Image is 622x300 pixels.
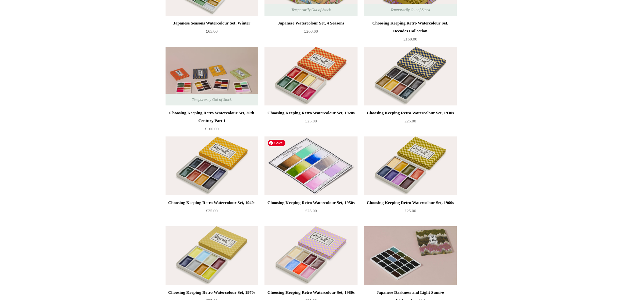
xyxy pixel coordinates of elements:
a: Choosing Keeping Retro Watercolour Set, 1950s £25.00 [264,199,357,226]
a: Choosing Keeping Retro Watercolour Set, 20th Century Part I £100.00 [166,109,258,136]
a: Choosing Keeping Retro Watercolour Set, 1930s Choosing Keeping Retro Watercolour Set, 1930s [364,47,456,105]
span: Temporarily Out of Stock [384,4,437,16]
img: Choosing Keeping Retro Watercolour Set, 1950s [264,136,357,195]
span: £260.00 [304,29,318,34]
img: Choosing Keeping Retro Watercolour Set, 1930s [364,47,456,105]
a: Choosing Keeping Retro Watercolour Set, 1920s £25.00 [264,109,357,136]
a: Choosing Keeping Retro Watercolour Set, 1920s Choosing Keeping Retro Watercolour Set, 1920s [264,47,357,105]
div: Choosing Keeping Retro Watercolour Set, 1970s [167,289,257,296]
a: Japanese Watercolour Set, 4 Seasons £260.00 [264,19,357,46]
div: Choosing Keeping Retro Watercolour Set, 20th Century Part I [167,109,257,125]
div: Choosing Keeping Retro Watercolour Set, 1920s [266,109,356,117]
div: Japanese Watercolour Set, 4 Seasons [266,19,356,27]
img: Choosing Keeping Retro Watercolour Set, 1960s [364,136,456,195]
div: Choosing Keeping Retro Watercolour Set, 1930s [365,109,455,117]
div: Choosing Keeping Retro Watercolour Set, 1960s [365,199,455,207]
a: Choosing Keeping Retro Watercolour Set, 1960s £25.00 [364,199,456,226]
a: Choosing Keeping Retro Watercolour Set, 1980s Choosing Keeping Retro Watercolour Set, 1980s [264,226,357,285]
div: Choosing Keeping Retro Watercolour Set, 1940s [167,199,257,207]
span: £25.00 [405,208,416,213]
img: Choosing Keeping Retro Watercolour Set, 20th Century Part I [166,47,258,105]
span: £65.00 [206,29,218,34]
a: Japanese Seasons Watercolour Set, Winter £65.00 [166,19,258,46]
span: £25.00 [305,118,317,123]
span: £160.00 [403,37,417,41]
span: £100.00 [205,126,218,131]
a: Japanese Darkness and Light Sumi-e Watercolour Set Japanese Darkness and Light Sumi-e Watercolour... [364,226,456,285]
div: Choosing Keeping Retro Watercolour Set, Decades Collection [365,19,455,35]
img: Choosing Keeping Retro Watercolour Set, 1980s [264,226,357,285]
div: Japanese Seasons Watercolour Set, Winter [167,19,257,27]
div: Choosing Keeping Retro Watercolour Set, 1950s [266,199,356,207]
img: Japanese Darkness and Light Sumi-e Watercolour Set [364,226,456,285]
span: Temporarily Out of Stock [185,94,238,105]
img: Choosing Keeping Retro Watercolour Set, 1970s [166,226,258,285]
a: Choosing Keeping Retro Watercolour Set, 20th Century Part I Choosing Keeping Retro Watercolour Se... [166,47,258,105]
div: Choosing Keeping Retro Watercolour Set, 1980s [266,289,356,296]
span: £25.00 [206,208,218,213]
span: Save [268,140,285,146]
a: Choosing Keeping Retro Watercolour Set, 1970s Choosing Keeping Retro Watercolour Set, 1970s [166,226,258,285]
a: Choosing Keeping Retro Watercolour Set, 1950s Choosing Keeping Retro Watercolour Set, 1950s [264,136,357,195]
img: Choosing Keeping Retro Watercolour Set, 1920s [264,47,357,105]
a: Choosing Keeping Retro Watercolour Set, 1940s £25.00 [166,199,258,226]
a: Choosing Keeping Retro Watercolour Set, 1940s Choosing Keeping Retro Watercolour Set, 1940s [166,136,258,195]
span: £25.00 [405,118,416,123]
a: Choosing Keeping Retro Watercolour Set, 1960s Choosing Keeping Retro Watercolour Set, 1960s [364,136,456,195]
span: £25.00 [305,208,317,213]
span: Temporarily Out of Stock [285,4,337,16]
a: Choosing Keeping Retro Watercolour Set, Decades Collection £160.00 [364,19,456,46]
img: Choosing Keeping Retro Watercolour Set, 1940s [166,136,258,195]
a: Choosing Keeping Retro Watercolour Set, 1930s £25.00 [364,109,456,136]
